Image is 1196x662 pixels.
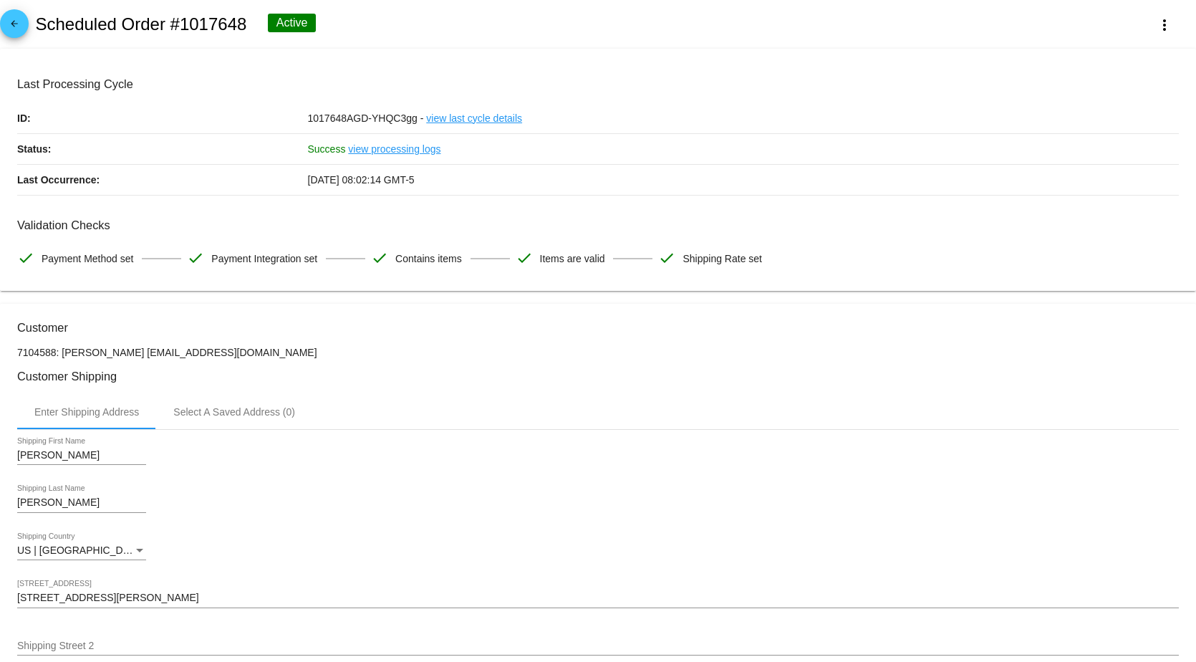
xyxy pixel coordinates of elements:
span: Shipping Rate set [683,244,762,274]
h3: Validation Checks [17,219,1179,232]
span: 1017648AGD-YHQC3gg - [308,112,424,124]
mat-icon: check [658,249,675,267]
p: Last Occurrence: [17,165,308,195]
mat-icon: check [187,249,204,267]
input: Shipping Street 1 [17,593,1179,604]
div: Select A Saved Address (0) [173,406,295,418]
h3: Customer Shipping [17,370,1179,383]
input: Shipping Last Name [17,497,146,509]
input: Shipping Street 2 [17,641,1179,652]
h3: Last Processing Cycle [17,77,1179,91]
div: Active [268,14,317,32]
mat-icon: more_vert [1156,16,1173,34]
span: Success [308,143,346,155]
h3: Customer [17,321,1179,335]
mat-icon: check [371,249,388,267]
p: Status: [17,134,308,164]
span: [DATE] 08:02:14 GMT-5 [308,174,415,186]
p: 7104588: [PERSON_NAME] [EMAIL_ADDRESS][DOMAIN_NAME] [17,347,1179,358]
p: ID: [17,103,308,133]
span: Payment Method set [42,244,133,274]
mat-icon: arrow_back [6,19,23,36]
a: view processing logs [348,134,440,164]
span: Payment Integration set [211,244,317,274]
span: US | [GEOGRAPHIC_DATA] [17,545,144,556]
mat-select: Shipping Country [17,545,146,557]
span: Contains items [395,244,462,274]
mat-icon: check [17,249,34,267]
input: Shipping First Name [17,450,146,461]
div: Enter Shipping Address [34,406,139,418]
mat-icon: check [516,249,533,267]
span: Items are valid [540,244,605,274]
a: view last cycle details [426,103,522,133]
h2: Scheduled Order #1017648 [35,14,246,34]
